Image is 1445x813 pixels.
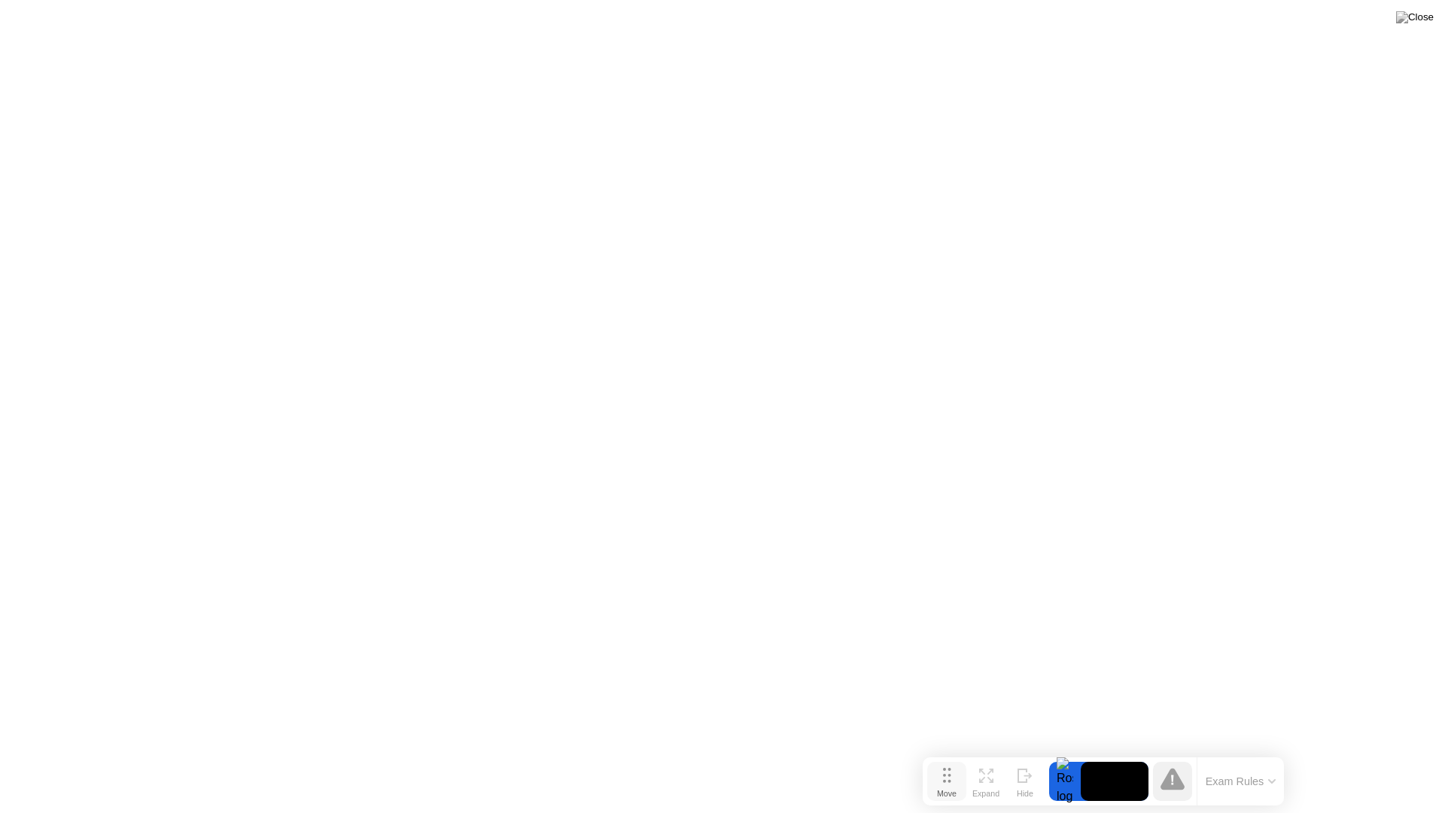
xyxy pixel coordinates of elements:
[937,789,957,798] div: Move
[927,762,966,801] button: Move
[1017,789,1033,798] div: Hide
[972,789,999,798] div: Expand
[966,762,1005,801] button: Expand
[1005,762,1045,801] button: Hide
[1201,775,1281,788] button: Exam Rules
